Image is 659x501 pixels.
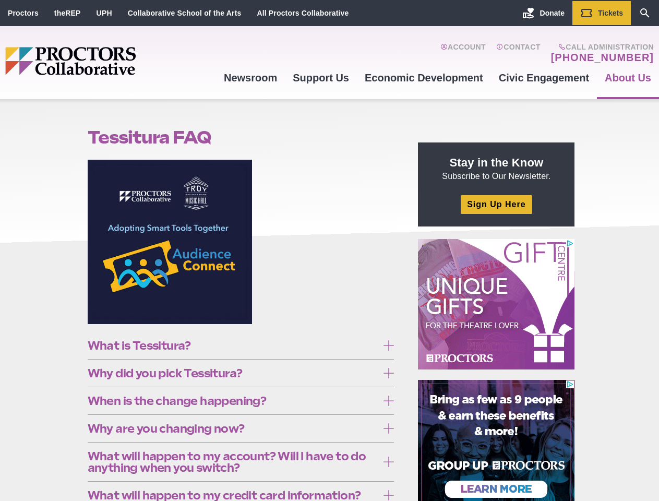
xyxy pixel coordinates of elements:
a: Support Us [285,64,357,92]
span: Call Administration [548,43,654,51]
a: Proctors [8,9,39,17]
h1: Tessitura FAQ [88,127,394,147]
span: What will happen to my credit card information? [88,490,378,501]
a: Civic Engagement [491,64,597,92]
a: Sign Up Here [461,195,532,213]
p: Subscribe to Our Newsletter. [430,155,562,182]
a: All Proctors Collaborative [257,9,349,17]
a: Tickets [572,1,631,25]
span: Donate [540,9,565,17]
a: [PHONE_NUMBER] [551,51,654,64]
a: Contact [496,43,541,64]
span: Why are you changing now? [88,423,378,434]
a: Economic Development [357,64,491,92]
span: What will happen to my account? Will I have to do anything when you switch? [88,450,378,473]
span: What is Tessitura? [88,340,378,351]
a: Collaborative School of the Arts [128,9,242,17]
span: When is the change happening? [88,395,378,407]
span: Why did you pick Tessitura? [88,367,378,379]
a: Donate [514,1,572,25]
strong: Stay in the Know [450,156,544,169]
img: Proctors logo [5,47,216,75]
a: UPH [97,9,112,17]
a: Newsroom [216,64,285,92]
iframe: Advertisement [418,239,574,369]
a: Account [440,43,486,64]
span: Tickets [598,9,623,17]
a: theREP [54,9,81,17]
a: About Us [597,64,659,92]
a: Search [631,1,659,25]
